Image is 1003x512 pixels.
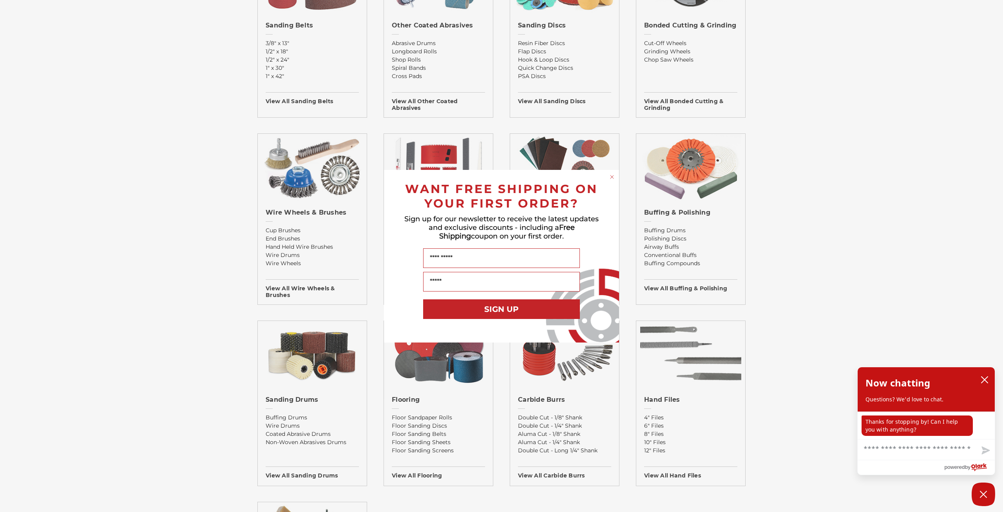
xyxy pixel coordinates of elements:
button: SIGN UP [423,299,580,319]
p: Questions? We'd love to chat. [865,395,987,403]
button: Close dialog [608,173,616,181]
p: Thanks for stopping by! Can I help you with anything? [862,415,973,436]
div: olark chatbox [857,367,995,475]
div: chat [858,412,995,439]
span: by [965,462,970,472]
span: powered [944,462,965,472]
span: Sign up for our newsletter to receive the latest updates and exclusive discounts - including a co... [404,215,599,241]
span: WANT FREE SHIPPING ON YOUR FIRST ORDER? [405,182,598,211]
button: Close Chatbox [972,483,995,506]
button: Send message [975,442,995,460]
button: close chatbox [978,374,991,386]
h2: Now chatting [865,375,930,391]
a: Powered by Olark [944,460,995,475]
span: Free Shipping [439,223,575,241]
